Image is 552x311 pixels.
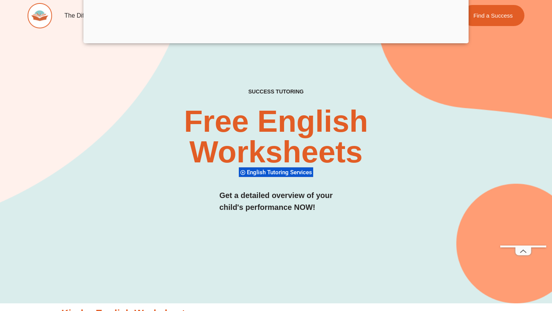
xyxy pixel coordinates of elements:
[500,16,546,246] iframe: Advertisement
[239,167,313,177] div: English Tutoring Services
[60,7,117,25] a: The Difference
[60,7,366,25] nav: Menu
[462,5,524,26] a: Find a Success
[473,13,513,18] span: Find a Success
[247,169,314,176] span: English Tutoring Services
[202,88,350,95] h4: SUCCESS TUTORING​
[112,106,440,167] h2: Free English Worksheets​
[219,190,333,213] h3: Get a detailed overview of your child's performance NOW!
